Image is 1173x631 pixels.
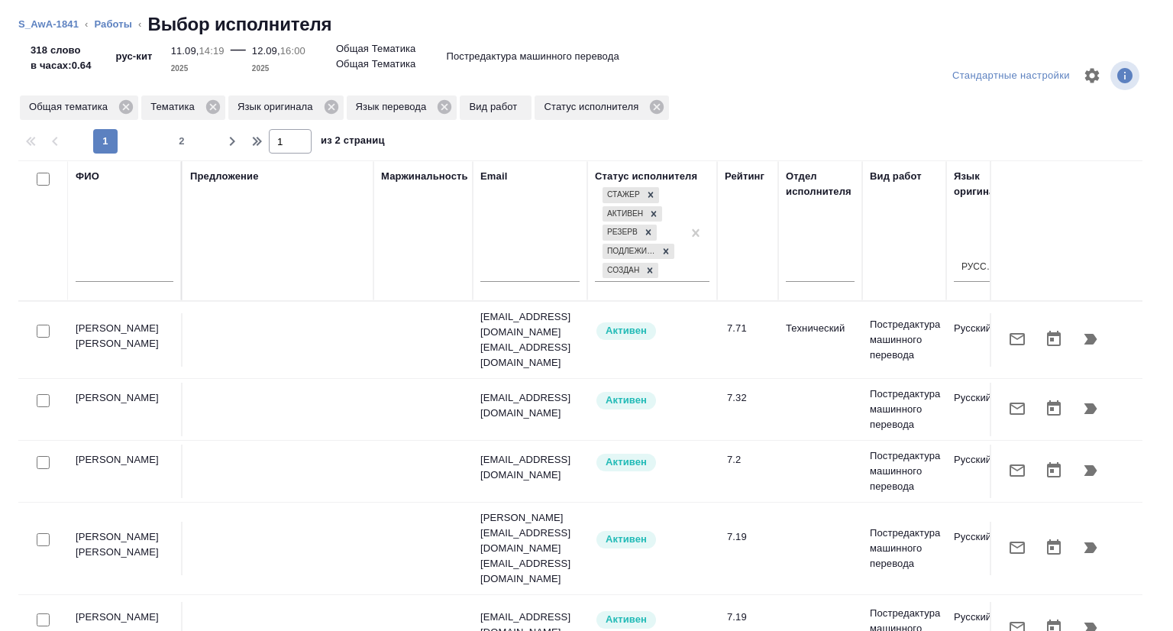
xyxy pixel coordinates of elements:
p: Активен [606,393,647,408]
p: 14:19 [199,45,225,57]
div: split button [948,64,1074,88]
div: Язык оригинала [228,95,344,120]
div: Стажер, Активен, Резерв, Подлежит внедрению, Создан [601,205,664,224]
button: Продолжить [1072,321,1109,358]
p: Тематика [150,99,200,115]
div: Тематика [141,95,225,120]
div: Маржинальность [381,169,468,184]
p: Статус исполнителя [544,99,644,115]
p: [EMAIL_ADDRESS][DOMAIN_NAME] [480,390,580,421]
div: Стажер, Активен, Резерв, Подлежит внедрению, Создан [601,223,658,242]
p: Активен [606,455,647,470]
p: Язык оригинала [238,99,318,115]
input: Выбери исполнителей, чтобы отправить приглашение на работу [37,533,50,546]
div: Вид работ [870,169,922,184]
div: Резерв [603,225,640,241]
div: Рейтинг [725,169,764,184]
td: Технический [778,313,862,367]
nav: breadcrumb [18,12,1155,37]
button: 2 [170,129,194,154]
p: Активен [606,612,647,627]
p: Активен [606,323,647,338]
button: Продолжить [1072,452,1109,489]
p: Постредактура машинного перевода [870,448,939,494]
div: Язык перевода [347,95,457,120]
span: Посмотреть информацию [1110,61,1142,90]
p: [EMAIL_ADDRESS][DOMAIN_NAME] [480,309,580,340]
div: Общая тематика [20,95,138,120]
h2: Выбор исполнителя [148,12,332,37]
input: Выбери исполнителей, чтобы отправить приглашение на работу [37,325,50,338]
div: ФИО [76,169,99,184]
span: из 2 страниц [321,131,385,154]
div: Рядовой исполнитель: назначай с учетом рейтинга [595,529,709,550]
div: Стажер [603,187,642,203]
div: Рядовой исполнитель: назначай с учетом рейтинга [595,610,709,630]
td: [PERSON_NAME] [68,445,183,498]
td: [PERSON_NAME] [68,383,183,436]
div: Язык оригинала [954,169,1023,199]
button: Отправить предложение о работе [999,529,1036,566]
p: Постредактура машинного перевода [870,317,939,363]
p: 12.09, [252,45,280,57]
button: Открыть календарь загрузки [1036,452,1072,489]
p: Общая тематика [29,99,113,115]
p: Постредактура машинного перевода [446,49,619,64]
span: 2 [170,134,194,149]
p: 11.09, [171,45,199,57]
div: Стажер, Активен, Резерв, Подлежит внедрению, Создан [601,186,661,205]
p: 318 слово [31,43,92,58]
a: S_AwA-1841 [18,18,79,30]
div: Email [480,169,507,184]
div: 7.32 [727,390,771,406]
span: Настроить таблицу [1074,57,1110,94]
a: Работы [94,18,132,30]
li: ‹ [85,17,88,32]
input: Выбери исполнителей, чтобы отправить приглашение на работу [37,613,50,626]
div: Стажер, Активен, Резерв, Подлежит внедрению, Создан [601,242,676,261]
p: Постредактура машинного перевода [870,526,939,571]
div: Подлежит внедрению [603,244,658,260]
td: [PERSON_NAME] [PERSON_NAME] [68,313,183,367]
li: ‹ [138,17,141,32]
div: Предложение [190,169,259,184]
td: Русский [946,445,1030,498]
div: 7.19 [727,610,771,625]
div: 7.71 [727,321,771,336]
p: Общая Тематика [336,41,416,57]
button: Продолжить [1072,390,1109,427]
p: Вид работ [469,99,522,115]
button: Открыть календарь загрузки [1036,529,1072,566]
td: Русский [946,313,1030,367]
div: Рядовой исполнитель: назначай с учетом рейтинга [595,452,709,473]
button: Отправить предложение о работе [999,321,1036,358]
button: Открыть календарь загрузки [1036,321,1072,358]
div: Стажер, Активен, Резерв, Подлежит внедрению, Создан [601,261,660,280]
div: Создан [603,263,641,279]
input: Выбери исполнителей, чтобы отправить приглашение на работу [37,394,50,407]
button: Открыть календарь загрузки [1036,390,1072,427]
div: Рядовой исполнитель: назначай с учетом рейтинга [595,390,709,411]
button: Отправить предложение о работе [999,390,1036,427]
p: Активен [606,532,647,547]
td: Русский [946,383,1030,436]
button: Продолжить [1072,529,1109,566]
p: Постредактура машинного перевода [870,387,939,432]
div: Статус исполнителя [535,95,669,120]
p: [EMAIL_ADDRESS][DOMAIN_NAME] [480,340,580,371]
p: [EMAIL_ADDRESS][DOMAIN_NAME] [480,452,580,483]
button: Отправить предложение о работе [999,452,1036,489]
div: 7.19 [727,529,771,545]
td: Русский [946,522,1030,575]
div: Активен [603,206,645,222]
div: Рядовой исполнитель: назначай с учетом рейтинга [595,321,709,341]
div: — [231,37,246,76]
input: Выбери исполнителей, чтобы отправить приглашение на работу [37,456,50,469]
td: [PERSON_NAME] [PERSON_NAME] [68,522,183,575]
div: 7.2 [727,452,771,468]
div: Русский [961,260,997,273]
p: 16:00 [280,45,305,57]
p: [PERSON_NAME][EMAIL_ADDRESS][DOMAIN_NAME] [480,510,580,556]
div: Статус исполнителя [595,169,697,184]
p: [EMAIL_ADDRESS][DOMAIN_NAME] [480,556,580,587]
